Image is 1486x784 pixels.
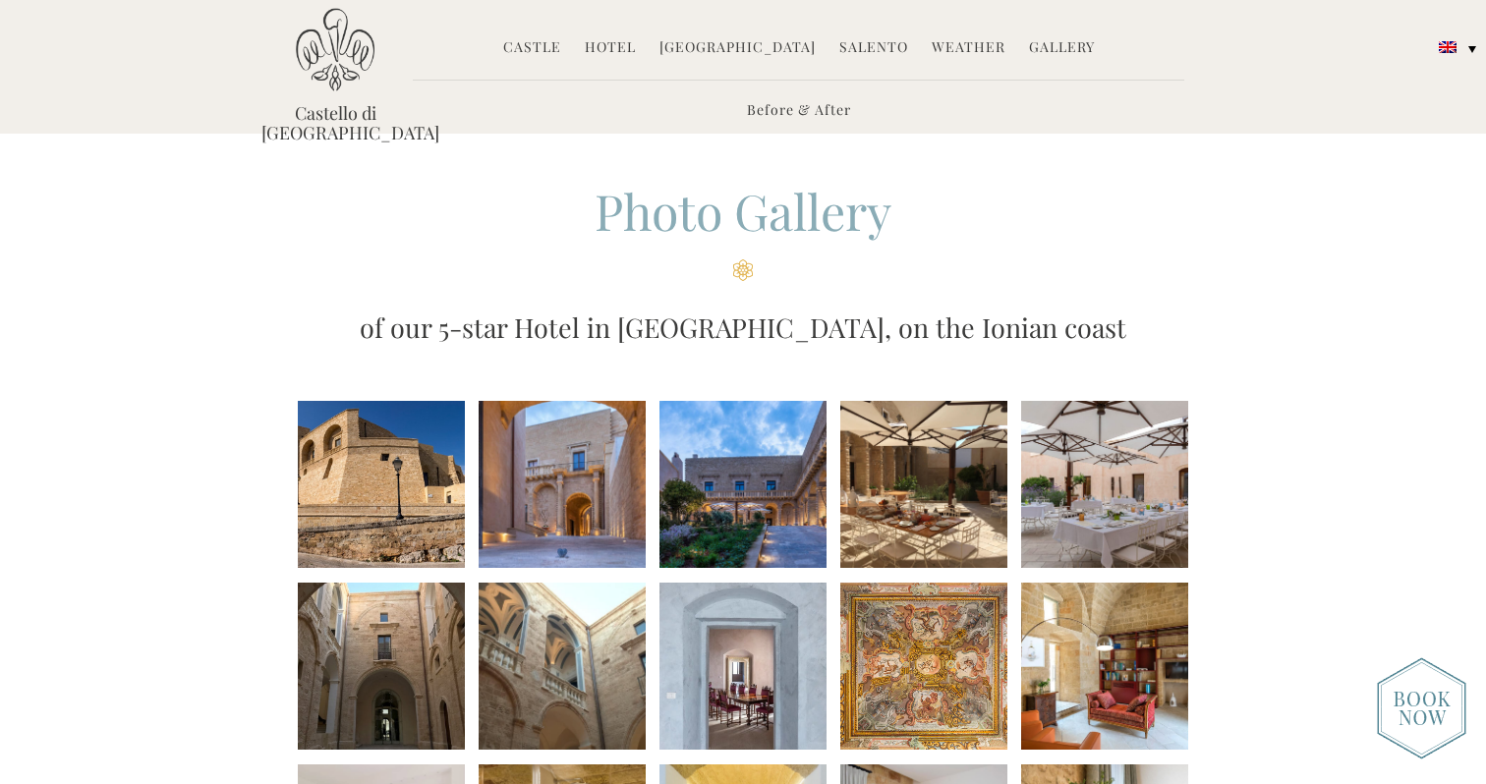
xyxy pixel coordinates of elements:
[261,103,409,142] a: Castello di [GEOGRAPHIC_DATA]
[932,37,1005,60] a: Weather
[1029,37,1095,60] a: Gallery
[261,178,1225,281] h2: Photo Gallery
[261,308,1225,347] h3: of our 5-star Hotel in [GEOGRAPHIC_DATA], on the Ionian coast
[1439,41,1457,53] img: English
[747,100,851,123] a: Before & After
[503,37,561,60] a: Castle
[1377,657,1466,759] img: new-booknow.png
[585,37,636,60] a: Hotel
[296,8,374,91] img: Castello di Ugento
[839,37,908,60] a: Salento
[659,37,816,60] a: [GEOGRAPHIC_DATA]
